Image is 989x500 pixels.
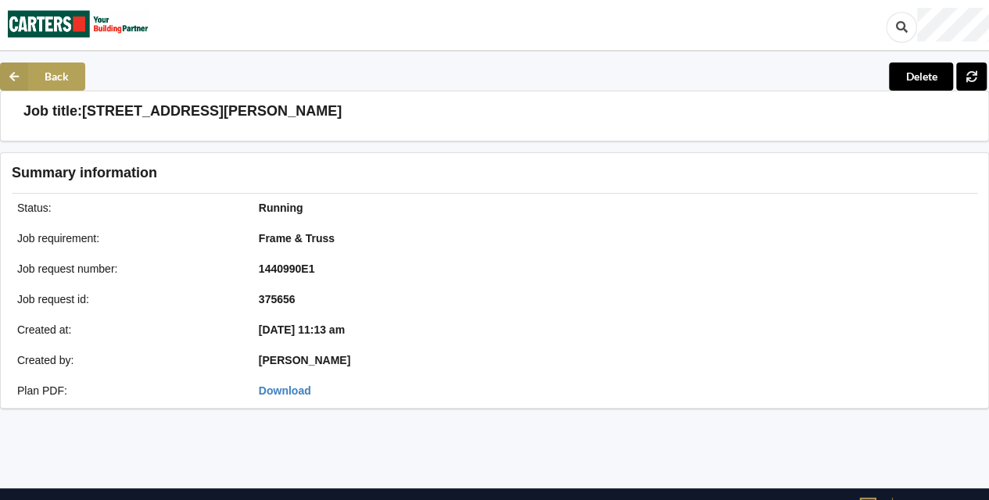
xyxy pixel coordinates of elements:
[6,383,248,398] div: Plan PDF :
[259,202,303,214] b: Running
[259,384,311,397] a: Download
[917,8,989,41] div: User Profile
[82,102,342,120] h3: [STREET_ADDRESS][PERSON_NAME]
[259,262,315,275] b: 1440990E1
[6,322,248,337] div: Created at :
[889,62,953,91] button: Delete
[259,323,345,336] b: [DATE] 11:13 am
[6,200,248,216] div: Status :
[259,293,296,305] b: 375656
[259,354,350,366] b: [PERSON_NAME]
[6,291,248,307] div: Job request id :
[23,102,82,120] h3: Job title:
[6,261,248,277] div: Job request number :
[6,230,248,246] div: Job requirement :
[6,352,248,368] div: Created by :
[259,232,335,245] b: Frame & Truss
[12,164,730,182] h3: Summary information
